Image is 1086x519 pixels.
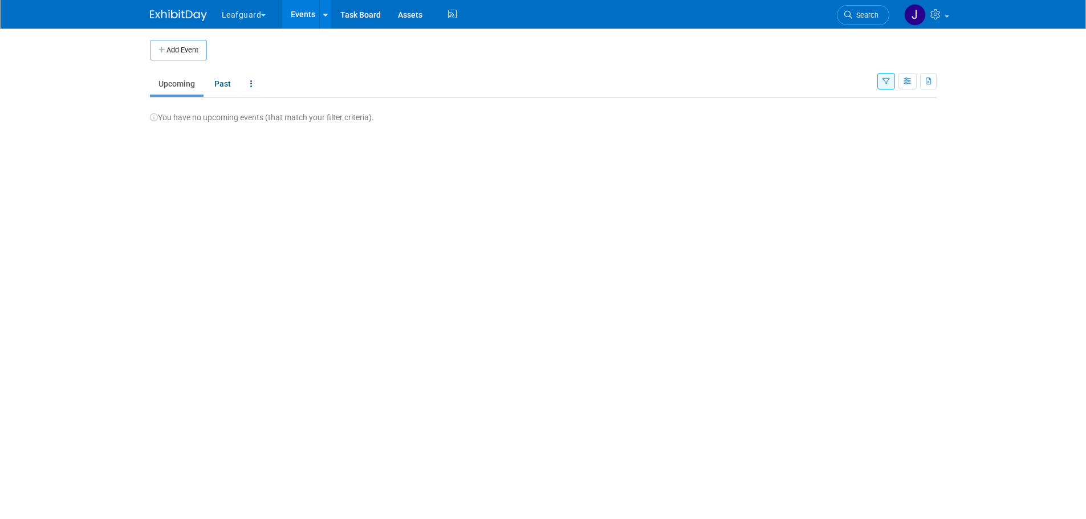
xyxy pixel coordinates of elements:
img: Jonathan Zargo [904,4,926,26]
img: ExhibitDay [150,10,207,21]
span: Search [852,11,878,19]
button: Add Event [150,40,207,60]
a: Search [837,5,889,25]
a: Past [206,73,239,95]
a: Upcoming [150,73,204,95]
span: You have no upcoming events (that match your filter criteria). [150,113,374,122]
